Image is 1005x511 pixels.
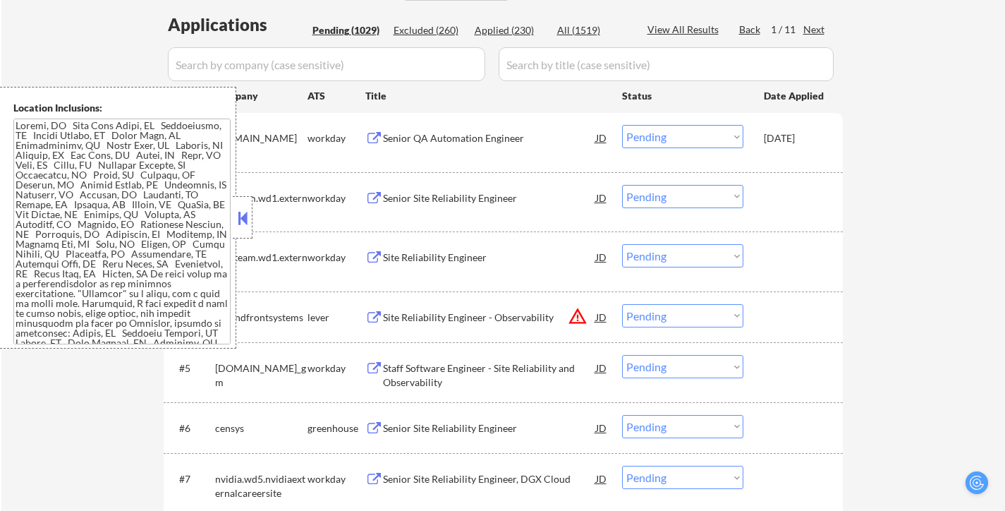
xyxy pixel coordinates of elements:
[383,311,596,325] div: Site Reliability Engineer - Observability
[595,466,609,491] div: JD
[307,311,365,325] div: lever
[622,83,743,108] div: Status
[595,185,609,210] div: JD
[394,23,464,37] div: Excluded (260)
[764,131,826,145] div: [DATE]
[647,23,723,37] div: View All Results
[771,23,803,37] div: 1 / 11
[179,361,204,375] div: #5
[307,361,365,375] div: workday
[215,361,307,389] div: [DOMAIN_NAME]_gm
[215,472,307,500] div: nvidia.wd5.nvidiaexternalcareersite
[595,125,609,150] div: JD
[383,251,596,265] div: Site Reliability Engineer
[307,131,365,145] div: workday
[383,361,596,389] div: Staff Software Engineer - Site Reliability and Observability
[307,251,365,265] div: workday
[307,191,365,205] div: workday
[764,89,826,103] div: Date Applied
[307,421,365,435] div: greenhouse
[168,47,485,81] input: Search by company (case sensitive)
[312,23,383,37] div: Pending (1029)
[307,89,365,103] div: ATS
[499,47,834,81] input: Search by title (case sensitive)
[475,23,545,37] div: Applied (230)
[179,421,204,435] div: #6
[383,421,596,435] div: Senior Site Reliability Engineer
[383,131,596,145] div: Senior QA Automation Engineer
[803,23,826,37] div: Next
[168,16,307,33] div: Applications
[13,101,231,115] div: Location Inclusions:
[383,191,596,205] div: Senior Site Reliability Engineer
[307,472,365,486] div: workday
[595,304,609,330] div: JD
[595,244,609,270] div: JD
[215,251,307,278] div: fullsteam.wd1.external
[568,306,587,326] button: warning_amber
[215,131,307,145] div: [DOMAIN_NAME]
[215,311,307,325] div: secondfrontsystems
[215,89,307,103] div: Company
[179,472,204,486] div: #7
[365,89,609,103] div: Title
[739,23,762,37] div: Back
[215,421,307,435] div: censys
[595,355,609,380] div: JD
[557,23,628,37] div: All (1519)
[383,472,596,486] div: Senior Site Reliability Engineer, DGX Cloud
[215,191,307,219] div: fullsteam.wd1.external
[595,415,609,440] div: JD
